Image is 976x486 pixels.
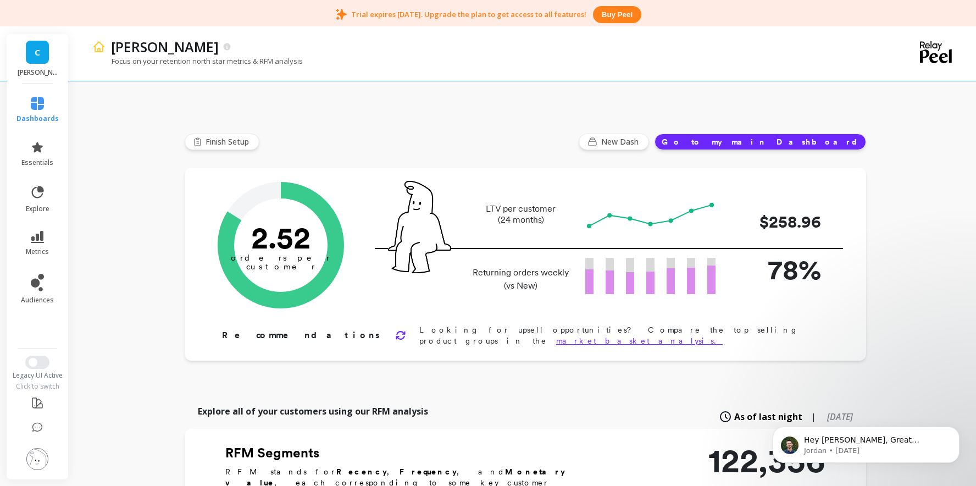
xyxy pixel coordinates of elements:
tspan: customer [246,262,316,272]
img: profile picture [26,448,48,470]
img: header icon [92,40,106,53]
p: Trial expires [DATE]. Upgrade the plan to get access to all features! [351,9,586,19]
a: market basket analysis. [556,336,723,345]
button: New Dash [579,134,649,150]
p: 78% [733,249,821,290]
span: New Dash [601,136,642,147]
button: Switch to New UI [25,356,49,369]
span: explore [26,205,49,213]
p: $258.96 [733,209,821,234]
div: Click to switch [5,382,70,391]
span: Hey [PERSON_NAME], Great meeting you [DATE]! A few notes: [PERSON_NAME] subscription data I just ... [48,32,189,325]
span: Finish Setup [206,136,252,147]
button: Buy peel [593,6,641,23]
tspan: orders per [231,253,331,263]
button: Finish Setup [185,134,259,150]
b: Frequency [400,467,457,476]
span: essentials [21,158,53,167]
p: Recommendations [222,329,382,342]
span: audiences [21,296,54,305]
p: Cann [18,68,58,77]
text: 2.52 [251,219,310,256]
iframe: Intercom notifications message [756,404,976,481]
p: Message from Jordan, sent 4d ago [48,42,190,52]
span: metrics [26,247,49,256]
p: Looking for upsell opportunities? Compare the top selling product groups in the [419,324,831,346]
img: pal seatted on line [388,181,451,273]
span: As of last night [734,410,802,423]
div: Legacy UI Active [5,371,70,380]
p: Returning orders weekly (vs New) [469,266,572,292]
p: LTV per customer (24 months) [469,203,572,225]
span: dashboards [16,114,59,123]
p: 122,356 [708,444,825,477]
h2: RFM Segments [225,444,599,462]
p: Explore all of your customers using our RFM analysis [198,405,428,418]
b: Recency [336,467,387,476]
p: Cann [111,37,219,56]
p: Focus on your retention north star metrics & RFM analysis [92,56,303,66]
button: Go to my main Dashboard [655,134,866,150]
span: C [35,46,40,59]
